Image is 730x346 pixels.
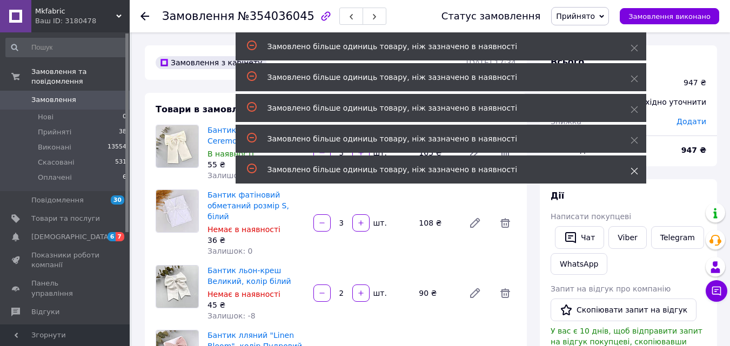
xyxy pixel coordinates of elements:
span: Mkfabric [35,6,116,16]
div: Замовлено більше одиниць товару, ніж зазначено в наявності [267,41,604,52]
span: Товари в замовленні (11) [156,104,282,114]
span: Видалити [494,212,516,234]
div: Замовлено більше одиниць товару, ніж зазначено в наявності [267,103,604,113]
span: [DEMOGRAPHIC_DATA] [31,232,111,242]
button: Скопіювати запит на відгук [551,298,696,321]
div: 45 ₴ [207,300,305,310]
span: Відгуки [31,307,59,317]
button: Замовлення виконано [620,8,719,24]
span: Скасовані [38,158,75,167]
span: Написати покупцеві [551,212,631,221]
a: Редагувати [464,212,486,234]
span: Прийняті [38,127,71,137]
div: 108 ₴ [414,215,460,230]
span: Замовлення [162,10,235,23]
span: Нові [38,112,53,122]
div: Замовлено більше одиниць товару, ніж зазначено в наявності [267,164,604,175]
span: Залишок: -8 [207,311,256,320]
span: Немає в наявності [207,225,280,234]
button: Чат з покупцем [706,280,727,302]
span: Виконані [38,143,71,152]
span: 6 [123,173,126,182]
button: Чат [555,226,604,249]
span: Повідомлення [31,195,84,205]
span: Панель управління [31,279,100,298]
div: 947 ₴ [684,77,706,88]
span: 6 [108,232,116,241]
span: В наявності [207,150,254,158]
span: Показники роботи компанії [31,250,100,270]
img: Бантик льон-креш Великий, колір білий [156,266,198,308]
span: 38 [119,127,126,137]
span: Немає в наявності [207,290,280,298]
span: Видалити [494,282,516,304]
span: Дії [551,191,564,201]
span: 13554 [108,143,126,152]
a: Viber [608,226,646,249]
span: Оплачені [38,173,72,182]
div: Статус замовлення [441,11,541,22]
a: WhatsApp [551,253,607,275]
div: Замовлено більше одиниць товару, ніж зазначено в наявності [267,133,604,144]
a: Telegram [651,226,704,249]
span: Залишок: 5 [207,171,253,180]
span: 531 [115,158,126,167]
span: Запит на відгук про компанію [551,284,671,293]
span: Замовлення [31,95,76,105]
img: Бантик фатіновий обметаний розмір S, білий [156,190,198,232]
span: Залишок: 0 [207,247,253,255]
div: Повернутися назад [140,11,149,22]
span: Замовлення та повідомлення [31,67,130,86]
a: Бантик льон-креш Великий, колір білий [207,266,291,286]
a: Редагувати [464,282,486,304]
div: Ваш ID: 3180478 [35,16,130,26]
a: Бантик атласний "Silk Ceremony", колір Айворі [207,126,304,145]
span: 7 [116,232,124,241]
span: Додати [677,117,706,126]
span: 0 [123,112,126,122]
b: 947 ₴ [681,146,706,154]
span: Прийнято [556,12,595,21]
div: 55 ₴ [207,159,305,170]
div: шт. [371,218,388,228]
div: шт. [371,288,388,298]
div: 36 ₴ [207,235,305,246]
div: Замовлено більше одиниць товару, ніж зазначено в наявності [267,72,604,83]
div: Замовлення з кабінету [156,56,266,69]
span: 30 [111,195,124,205]
span: Товари та послуги [31,214,100,223]
div: Необхідно уточнити [619,90,713,114]
span: №354036045 [238,10,314,23]
input: Пошук [5,38,128,57]
span: Замовлення виконано [628,12,711,21]
a: Бантик фатіновий обметаний розмір S, білий [207,191,289,221]
div: 90 ₴ [414,286,460,301]
img: Бантик атласний "Silk Ceremony", колір Айворі [156,125,198,167]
